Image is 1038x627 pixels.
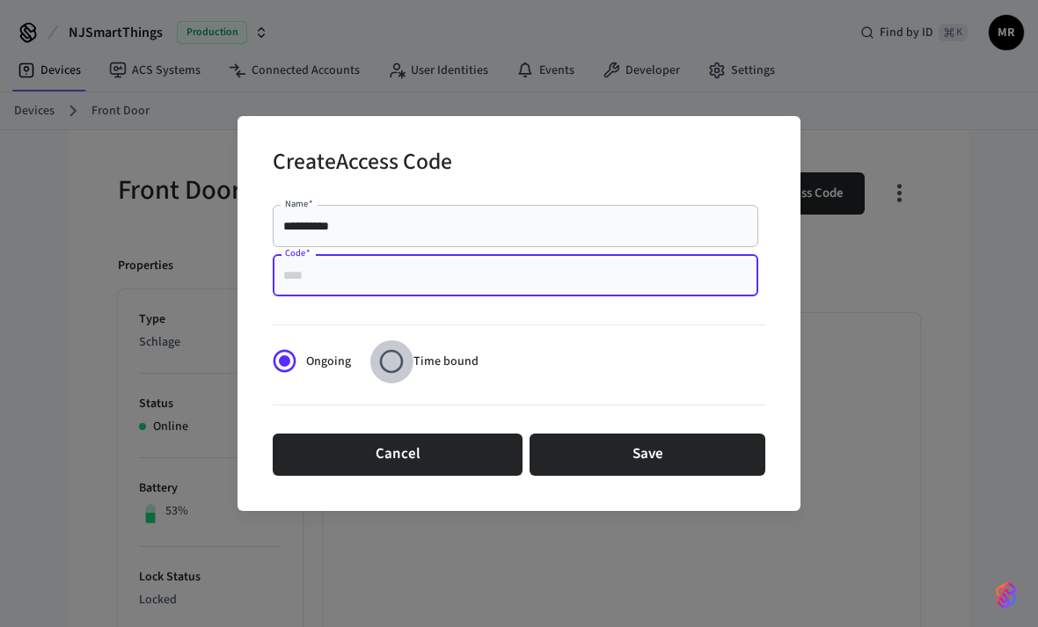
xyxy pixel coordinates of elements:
[530,434,765,476] button: Save
[996,581,1017,609] img: SeamLogoGradient.69752ec5.svg
[273,137,452,191] h2: Create Access Code
[285,246,311,259] label: Code
[285,197,313,210] label: Name
[413,353,479,371] span: Time bound
[273,434,523,476] button: Cancel
[306,353,351,371] span: Ongoing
